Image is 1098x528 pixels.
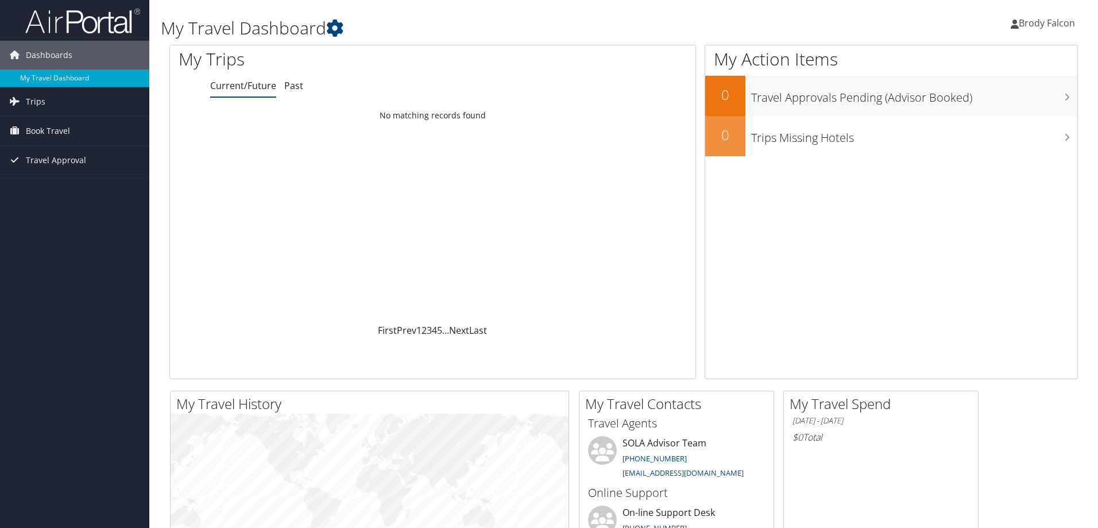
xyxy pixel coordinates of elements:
[582,436,771,483] li: SOLA Advisor Team
[416,324,422,337] a: 1
[588,415,765,431] h3: Travel Agents
[705,85,745,105] h2: 0
[1011,6,1087,40] a: Brody Falcon
[1019,17,1075,29] span: Brody Falcon
[170,105,695,126] td: No matching records found
[176,394,569,414] h2: My Travel History
[179,47,468,71] h1: My Trips
[427,324,432,337] a: 3
[623,468,744,478] a: [EMAIL_ADDRESS][DOMAIN_NAME]
[26,41,72,70] span: Dashboards
[792,431,969,444] h6: Total
[161,16,778,40] h1: My Travel Dashboard
[26,87,45,116] span: Trips
[623,453,687,464] a: [PHONE_NUMBER]
[792,431,803,444] span: $0
[422,324,427,337] a: 2
[588,485,765,501] h3: Online Support
[26,146,86,175] span: Travel Approval
[585,394,774,414] h2: My Travel Contacts
[432,324,437,337] a: 4
[792,415,969,426] h6: [DATE] - [DATE]
[751,84,1077,106] h3: Travel Approvals Pending (Advisor Booked)
[705,76,1077,116] a: 0Travel Approvals Pending (Advisor Booked)
[25,7,140,34] img: airportal-logo.png
[705,47,1077,71] h1: My Action Items
[437,324,442,337] a: 5
[705,125,745,145] h2: 0
[449,324,469,337] a: Next
[705,116,1077,156] a: 0Trips Missing Hotels
[210,79,276,92] a: Current/Future
[469,324,487,337] a: Last
[397,324,416,337] a: Prev
[284,79,303,92] a: Past
[751,124,1077,146] h3: Trips Missing Hotels
[26,117,70,145] span: Book Travel
[790,394,978,414] h2: My Travel Spend
[378,324,397,337] a: First
[442,324,449,337] span: …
